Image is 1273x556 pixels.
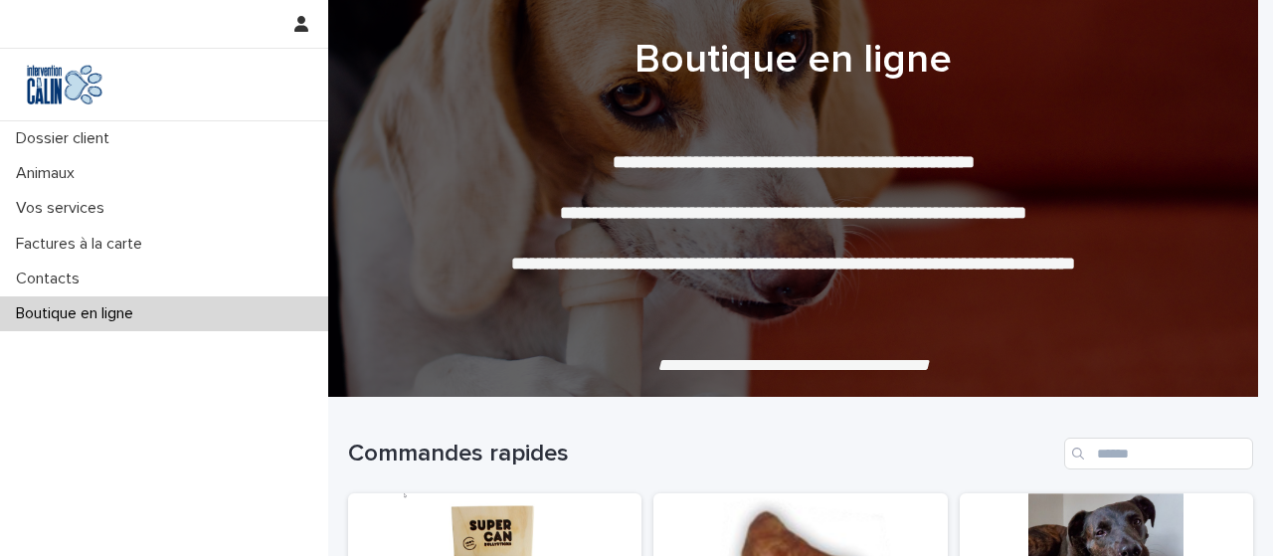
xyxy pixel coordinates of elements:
[8,304,149,323] p: Boutique en ligne
[348,36,1238,84] h1: Boutique en ligne
[1064,438,1253,469] input: Search
[8,129,125,148] p: Dossier client
[8,270,95,288] p: Contacts
[8,164,91,183] p: Animaux
[8,235,158,254] p: Factures à la carte
[16,65,113,104] img: Y0SYDZVsQvbSeSFpbQoq
[8,199,120,218] p: Vos services
[348,440,1056,468] h1: Commandes rapides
